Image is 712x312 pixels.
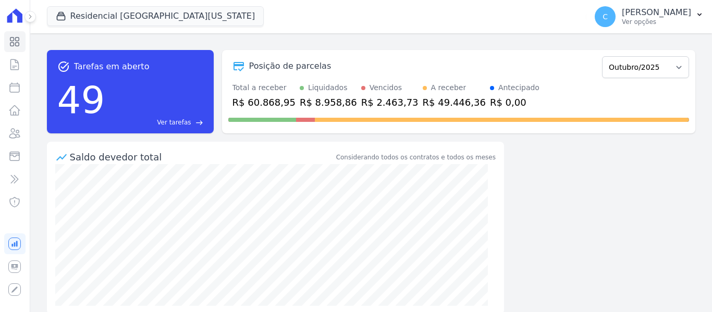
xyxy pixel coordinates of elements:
[70,150,334,164] div: Saldo devedor total
[431,82,467,93] div: A receber
[423,95,486,109] div: R$ 49.446,36
[498,82,539,93] div: Antecipado
[586,2,712,31] button: C [PERSON_NAME] Ver opções
[300,95,357,109] div: R$ 8.958,86
[47,6,264,26] button: Residencial [GEOGRAPHIC_DATA][US_STATE]
[336,153,496,162] div: Considerando todos os contratos e todos os meses
[249,60,332,72] div: Posição de parcelas
[622,18,691,26] p: Ver opções
[308,82,348,93] div: Liquidados
[157,118,191,127] span: Ver tarefas
[490,95,539,109] div: R$ 0,00
[57,73,105,127] div: 49
[232,95,296,109] div: R$ 60.868,95
[109,118,203,127] a: Ver tarefas east
[370,82,402,93] div: Vencidos
[361,95,419,109] div: R$ 2.463,73
[57,60,70,73] span: task_alt
[622,7,691,18] p: [PERSON_NAME]
[74,60,150,73] span: Tarefas em aberto
[195,119,203,127] span: east
[232,82,296,93] div: Total a receber
[603,13,608,20] span: C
